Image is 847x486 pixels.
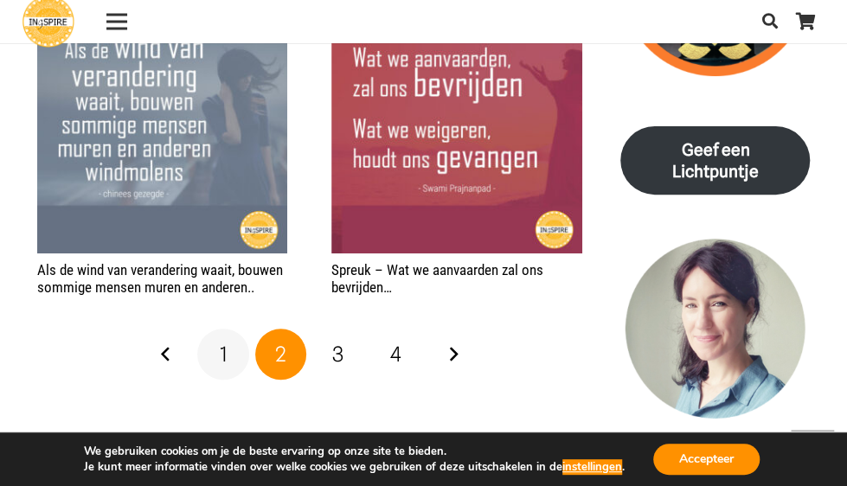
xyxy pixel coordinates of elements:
[331,3,582,254] img: Spreuk van Swami Prajnanpad: Wat we aanvaarden zal ons bevrijden - ingspire
[753,1,787,42] a: Zoeken
[37,261,283,296] a: Als de wind van verandering waait, bouwen sommige mensen muren en anderen..
[312,329,364,380] a: Pagina 3
[369,329,421,380] a: Pagina 4
[331,261,543,296] a: Spreuk – Wat we aanvaarden zal ons bevrijden…
[255,329,307,380] span: Pagina 2
[620,126,810,195] a: Geef een Lichtpuntje
[37,3,288,254] img: Spreuk over omgaan met verandering: Als de wind van verandering waait, bouwen sommige mensen mure...
[84,444,625,459] p: We gebruiken cookies om je de beste ervaring op onze site te bieden.
[791,430,834,473] a: Terug naar top
[220,342,228,367] span: 1
[275,342,286,367] span: 2
[653,444,760,475] button: Accepteer
[562,459,622,475] button: instellingen
[390,342,401,367] span: 4
[620,239,810,428] img: Inge Geertzen - schrijfster Ingspire.nl, markteer en handmassage therapeut
[197,329,249,380] a: Pagina 1
[672,140,759,182] strong: Geef een Lichtpuntje
[84,459,625,475] p: Je kunt meer informatie vinden over welke cookies we gebruiken of deze uitschakelen in de .
[332,342,343,367] span: 3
